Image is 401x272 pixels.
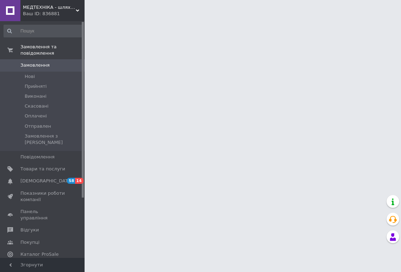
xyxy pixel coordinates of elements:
span: Виконані [25,93,47,99]
span: Товари та послуги [20,166,65,172]
span: Замовлення та повідомлення [20,44,85,56]
span: 58 [67,178,75,184]
span: Покупці [20,239,39,246]
span: Отправлен [25,123,51,129]
span: Повідомлення [20,154,55,160]
span: Нові [25,73,35,80]
div: Ваш ID: 836881 [23,11,85,17]
span: Панель управління [20,208,65,221]
span: Каталог ProSale [20,251,58,258]
span: Замовлення з [PERSON_NAME] [25,133,82,146]
span: Оплачені [25,113,47,119]
span: Відгуки [20,227,39,233]
span: Показники роботи компанії [20,190,65,203]
span: МЕДТЕХНІКА - шлях до здоров'я [23,4,76,11]
span: [DEMOGRAPHIC_DATA] [20,178,73,184]
span: Скасовані [25,103,49,109]
span: Замовлення [20,62,50,68]
span: Прийняті [25,83,47,90]
span: 14 [75,178,83,184]
input: Пошук [4,25,83,37]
